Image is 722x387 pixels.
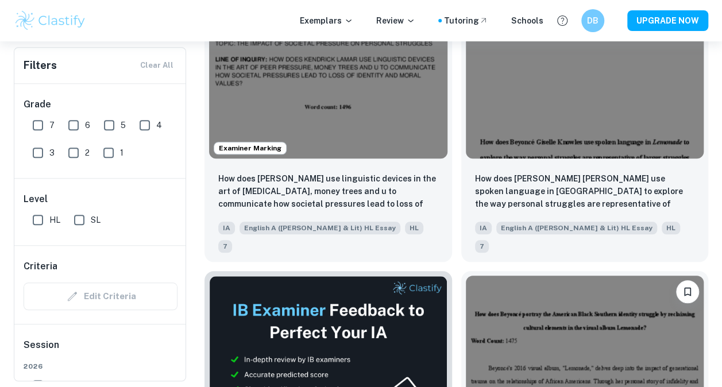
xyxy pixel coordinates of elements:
[91,214,101,226] span: SL
[49,146,55,159] span: 3
[475,172,695,211] p: How does Beyoncé Giselle Knowles use spoken language in Lemonade to explore the way personal stru...
[24,192,177,206] h6: Level
[218,172,438,211] p: How does Kendrick Lamar use linguistic devices in the art of peer pressure, money trees and u to ...
[300,14,353,27] p: Exemplars
[120,146,123,159] span: 1
[444,14,488,27] a: Tutoring
[475,240,489,253] span: 7
[24,338,177,361] h6: Session
[24,361,177,371] span: 2026
[218,240,232,253] span: 7
[511,14,543,27] a: Schools
[376,14,415,27] p: Review
[156,119,162,131] span: 4
[586,14,600,27] h6: DB
[553,11,572,30] button: Help and Feedback
[24,260,57,273] h6: Criteria
[627,10,708,31] button: UPGRADE NOW
[24,98,177,111] h6: Grade
[581,9,604,32] button: DB
[24,57,57,73] h6: Filters
[475,222,492,234] span: IA
[85,119,90,131] span: 6
[14,9,87,32] img: Clastify logo
[85,146,90,159] span: 2
[49,214,60,226] span: HL
[24,282,177,310] div: Criteria filters are unavailable when searching by topic
[496,222,657,234] span: English A ([PERSON_NAME] & Lit) HL Essay
[218,222,235,234] span: IA
[240,222,400,234] span: English A ([PERSON_NAME] & Lit) HL Essay
[121,119,126,131] span: 5
[676,280,699,303] button: Bookmark
[49,119,55,131] span: 7
[662,222,680,234] span: HL
[405,222,423,234] span: HL
[214,143,286,153] span: Examiner Marking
